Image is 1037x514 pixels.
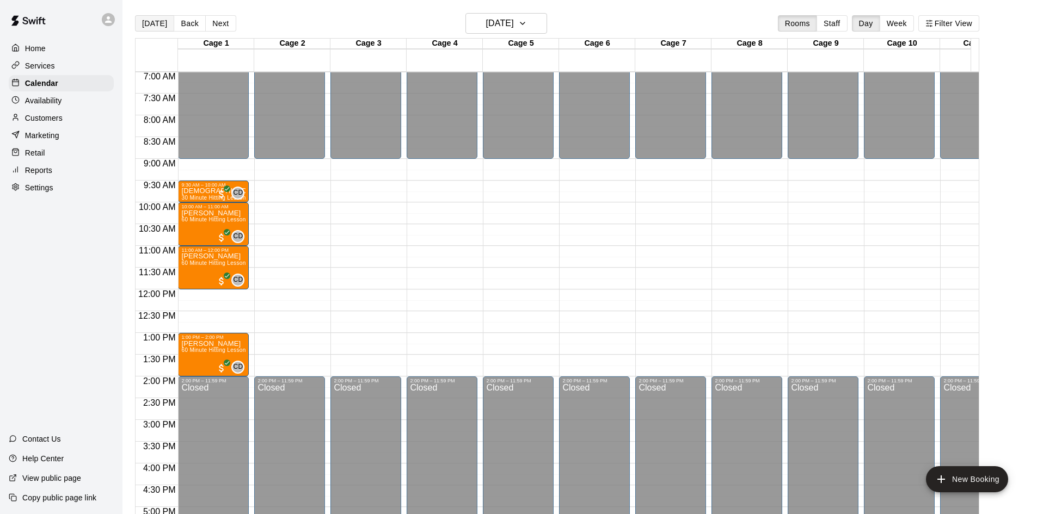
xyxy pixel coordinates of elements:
[25,165,52,176] p: Reports
[174,15,206,32] button: Back
[867,378,931,383] div: 2:00 PM – 11:59 PM
[140,398,179,407] span: 2:30 PM
[880,15,914,32] button: Week
[231,230,244,243] div: Carter Davis
[483,39,559,49] div: Cage 5
[25,113,63,123] p: Customers
[136,202,179,212] span: 10:00 AM
[178,202,249,246] div: 10:00 AM – 11:00 AM: 60 Minute Hitting Lesson
[233,188,243,199] span: CD
[231,274,244,287] div: Carter Davis
[236,230,244,243] span: Carter Davis
[181,182,246,188] div: 9:30 AM – 10:00 AM
[140,442,179,451] span: 3:30 PM
[9,92,114,109] a: Availability
[486,16,514,31] h6: [DATE]
[181,204,246,209] div: 10:00 AM – 11:00 AM
[135,15,174,32] button: [DATE]
[9,110,114,126] a: Customers
[778,15,817,32] button: Rooms
[233,275,243,286] span: CD
[9,145,114,161] a: Retail
[216,232,227,243] span: All customers have paid
[791,378,855,383] div: 2:00 PM – 11:59 PM
[25,60,55,71] p: Services
[236,187,244,200] span: Carter Davis
[181,260,246,266] span: 60 Minute Hitting Lesson
[22,453,64,464] p: Help Center
[140,355,179,364] span: 1:30 PM
[9,127,114,144] a: Marketing
[9,75,114,91] a: Calendar
[140,420,179,429] span: 3:00 PM
[562,378,627,383] div: 2:00 PM – 11:59 PM
[25,43,46,54] p: Home
[231,187,244,200] div: Carter Davis
[140,485,179,494] span: 4:30 PM
[181,347,246,353] span: 60 Minute Hitting Lesson
[140,376,179,386] span: 2:00 PM
[236,361,244,374] span: Carter Davis
[136,246,179,255] span: 11:00 AM
[140,463,179,473] span: 4:00 PM
[205,15,236,32] button: Next
[407,39,483,49] div: Cage 4
[141,115,179,125] span: 8:00 AM
[864,39,940,49] div: Cage 10
[940,39,1016,49] div: Cage 11
[141,159,179,168] span: 9:00 AM
[25,182,53,193] p: Settings
[136,311,178,320] span: 12:30 PM
[22,473,81,484] p: View public page
[22,492,96,503] p: Copy public page link
[410,378,474,383] div: 2:00 PM – 11:59 PM
[216,363,227,374] span: All customers have paid
[141,72,179,81] span: 7:00 AM
[25,130,59,141] p: Marketing
[254,39,330,49] div: Cage 2
[181,335,246,340] div: 1:00 PM – 2:00 PM
[9,179,114,196] a: Settings
[330,39,407,49] div: Cage 3
[711,39,788,49] div: Cage 8
[9,40,114,57] a: Home
[486,378,550,383] div: 2:00 PM – 11:59 PM
[257,378,322,383] div: 2:00 PM – 11:59 PM
[136,224,179,233] span: 10:30 AM
[236,274,244,287] span: Carter Davis
[788,39,864,49] div: Cage 9
[178,246,249,289] div: 11:00 AM – 12:00 PM: 60 Minute Hitting Lesson
[136,268,179,277] span: 11:30 AM
[817,15,848,32] button: Staff
[231,361,244,374] div: Carter Davis
[9,162,114,178] a: Reports
[181,378,246,383] div: 2:00 PM – 11:59 PM
[334,378,398,383] div: 2:00 PM – 11:59 PM
[9,58,114,74] a: Services
[141,137,179,146] span: 8:30 AM
[181,247,246,253] div: 11:00 AM – 12:00 PM
[216,189,227,200] span: All customers have paid
[943,378,1008,383] div: 2:00 PM – 11:59 PM
[918,15,979,32] button: Filter View
[136,289,178,299] span: 12:00 PM
[635,39,711,49] div: Cage 7
[25,78,58,89] p: Calendar
[181,216,246,222] span: 60 Minute Hitting Lesson
[926,466,1008,492] button: add
[25,95,62,106] p: Availability
[178,181,249,202] div: 9:30 AM – 10:00 AM: 30 Minute Hitting Lesson
[715,378,779,383] div: 2:00 PM – 11:59 PM
[178,39,254,49] div: Cage 1
[216,276,227,287] span: All customers have paid
[233,231,243,242] span: CD
[465,13,547,34] button: [DATE]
